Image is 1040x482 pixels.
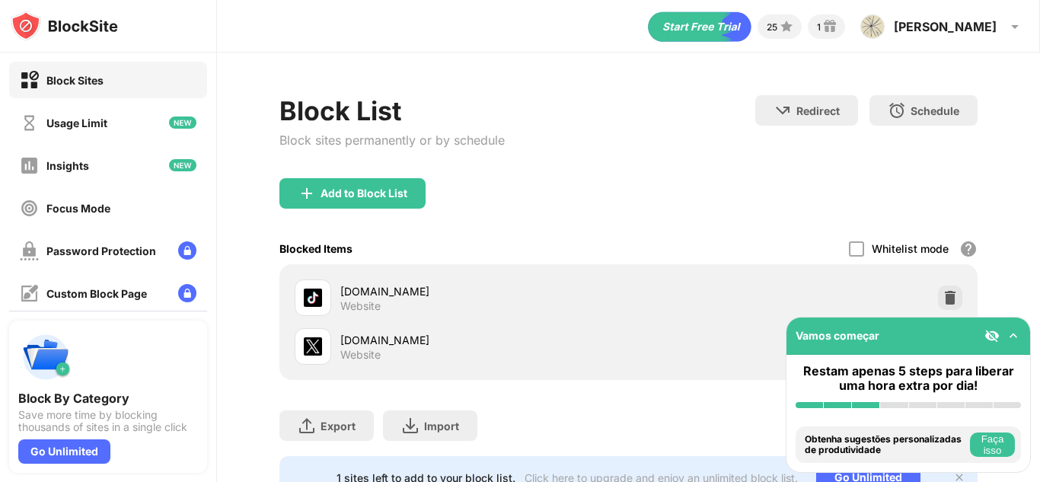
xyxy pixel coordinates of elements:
div: Import [424,420,459,433]
div: Whitelist mode [872,242,949,255]
img: points-small.svg [777,18,796,36]
div: Custom Block Page [46,287,147,300]
div: Redirect [796,104,840,117]
div: [DOMAIN_NAME] [340,332,629,348]
div: animation [648,11,751,42]
img: eye-not-visible.svg [984,328,1000,343]
img: ACg8ocKNIPSsrWHW7qBh-ZSOugfLJEP9qlBa4Sz6H2W9hGNqzLD_zds=s96-c [860,14,885,39]
div: 1 [817,21,821,33]
div: Export [321,420,356,433]
div: Website [340,348,381,362]
img: push-categories.svg [18,330,73,385]
div: 25 [767,21,777,33]
div: Restam apenas 5 steps para liberar uma hora extra por dia! [796,364,1021,393]
div: Block List [279,95,505,126]
div: Block By Category [18,391,198,406]
div: Add to Block List [321,187,407,200]
div: Go Unlimited [18,439,110,464]
div: Block Sites [46,74,104,87]
div: Insights [46,159,89,172]
img: favicons [304,337,322,356]
img: password-protection-off.svg [20,241,39,260]
img: logo-blocksite.svg [11,11,118,41]
div: Focus Mode [46,202,110,215]
div: Password Protection [46,244,156,257]
img: customize-block-page-off.svg [20,284,39,303]
img: reward-small.svg [821,18,839,36]
img: new-icon.svg [169,159,196,171]
img: omni-setup-toggle.svg [1006,328,1021,343]
img: focus-off.svg [20,199,39,218]
div: Usage Limit [46,117,107,129]
div: [DOMAIN_NAME] [340,283,629,299]
img: lock-menu.svg [178,284,196,302]
div: Website [340,299,381,313]
img: time-usage-off.svg [20,113,39,132]
button: Faça isso [970,433,1015,457]
img: lock-menu.svg [178,241,196,260]
div: Obtenha sugestões personalizadas de produtividade [805,434,966,456]
img: block-on.svg [20,71,39,90]
img: new-icon.svg [169,117,196,129]
div: Block sites permanently or by schedule [279,132,505,148]
img: insights-off.svg [20,156,39,175]
img: favicons [304,289,322,307]
div: Schedule [911,104,959,117]
div: Vamos começar [796,329,879,342]
div: Blocked Items [279,242,353,255]
div: Save more time by blocking thousands of sites in a single click [18,409,198,433]
div: [PERSON_NAME] [894,19,997,34]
